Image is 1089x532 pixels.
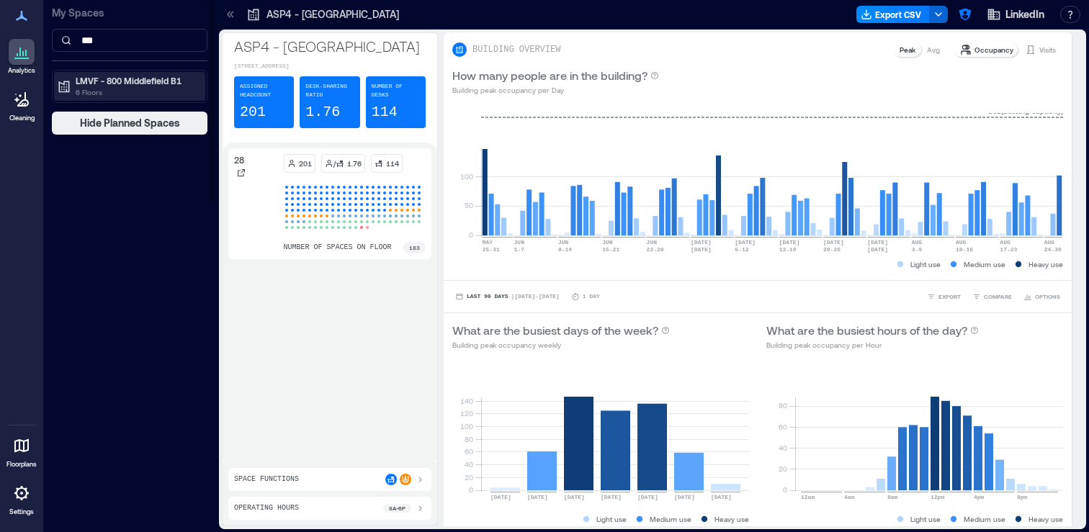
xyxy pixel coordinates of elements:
p: Light use [596,513,627,525]
p: Heavy use [714,513,749,525]
text: 8am [887,494,898,500]
text: [DATE] [564,494,585,500]
text: JUN [514,239,525,245]
p: 1 Day [583,292,600,301]
p: Assigned Headcount [240,82,288,99]
tspan: 120 [460,409,473,418]
text: [DATE] [601,494,622,500]
text: [DATE] [674,494,695,500]
tspan: 0 [469,485,473,494]
text: 22-28 [647,246,664,253]
text: 4am [844,494,855,500]
text: MAY [483,239,493,245]
button: COMPARE [969,289,1015,304]
p: 201 [299,158,312,169]
text: 8pm [1017,494,1028,500]
p: 114 [386,158,399,169]
p: number of spaces on floor [284,242,392,253]
p: Medium use [650,513,691,525]
p: What are the busiest hours of the day? [766,322,967,339]
p: How many people are in the building? [452,67,647,84]
text: 8-14 [558,246,572,253]
tspan: 0 [783,485,787,494]
p: Visits [1039,44,1056,55]
tspan: 100 [460,172,473,181]
tspan: 50 [465,201,473,209]
p: ASP4 - [GEOGRAPHIC_DATA] [234,36,426,56]
p: 6 Floors [76,86,197,98]
p: 1.76 [347,158,362,169]
tspan: 60 [465,447,473,456]
p: LMVF - 800 Middlefield B1 [76,75,197,86]
text: 6-12 [735,246,748,253]
text: 4pm [974,494,985,500]
p: Heavy use [1028,258,1063,270]
text: 12am [801,494,815,500]
tspan: 40 [465,460,473,469]
button: Hide Planned Spaces [52,112,207,135]
span: Hide Planned Spaces [80,116,180,130]
text: [DATE] [867,239,888,245]
text: 25-31 [483,246,500,253]
text: [DATE] [779,239,800,245]
p: 183 [409,243,420,252]
button: OPTIONS [1021,289,1063,304]
tspan: 40 [779,443,787,452]
text: AUG [1044,239,1055,245]
tspan: 80 [779,401,787,410]
p: Avg [927,44,940,55]
p: Settings [9,508,34,516]
a: Settings [4,476,39,520]
tspan: 140 [460,396,473,405]
text: AUG [956,239,967,245]
p: What are the busiest days of the week? [452,322,658,339]
p: Occupancy [974,44,1013,55]
span: LinkedIn [1005,7,1044,22]
button: LinkedIn [982,3,1049,26]
p: 114 [372,102,398,122]
p: 8a - 6p [389,504,405,513]
p: Building peak occupancy per Day [452,84,659,96]
a: Floorplans [2,428,41,473]
span: EXPORT [938,292,961,301]
button: Last 90 Days |[DATE]-[DATE] [452,289,563,304]
text: JUN [647,239,658,245]
text: 13-19 [779,246,797,253]
p: / [333,158,336,169]
text: [DATE] [691,246,712,253]
span: COMPARE [984,292,1012,301]
p: Floorplans [6,460,37,469]
text: [DATE] [823,239,844,245]
p: 28 [234,154,244,166]
a: Cleaning [4,82,40,127]
text: [DATE] [691,239,712,245]
p: Peak [900,44,915,55]
text: JUN [602,239,613,245]
text: 20-26 [823,246,841,253]
p: ASP4 - [GEOGRAPHIC_DATA] [266,7,399,22]
tspan: 0 [469,230,473,239]
text: [DATE] [527,494,548,500]
p: Operating Hours [234,502,299,514]
text: [DATE] [867,246,888,253]
text: 12pm [931,494,944,500]
tspan: 60 [779,423,787,431]
text: JUN [558,239,569,245]
span: OPTIONS [1035,292,1060,301]
p: Medium use [964,513,1005,525]
p: Medium use [964,258,1005,270]
p: 1.76 [305,102,340,122]
p: Cleaning [9,114,35,122]
tspan: 100 [460,422,473,430]
text: [DATE] [490,494,511,500]
text: 3-9 [912,246,923,253]
tspan: 20 [465,473,473,482]
p: Desk-sharing ratio [305,82,354,99]
p: My Spaces [52,6,207,20]
text: 24-30 [1044,246,1062,253]
p: Light use [910,513,941,525]
p: BUILDING OVERVIEW [472,44,560,55]
tspan: 80 [465,435,473,443]
text: 17-23 [1000,246,1017,253]
text: [DATE] [711,494,732,500]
